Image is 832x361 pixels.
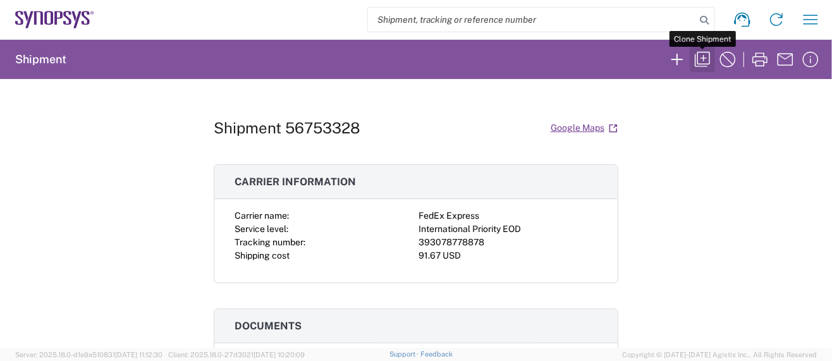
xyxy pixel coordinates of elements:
span: Service level: [235,224,288,234]
h1: Shipment 56753328 [214,119,360,137]
span: Documents [235,320,302,332]
span: Tracking number: [235,237,305,247]
a: Google Maps [550,117,618,139]
span: Shipping cost [235,250,290,260]
span: Server: 2025.18.0-d1e9a510831 [15,351,162,358]
div: FedEx Express [419,209,597,223]
a: Feedback [420,350,453,358]
span: Carrier information [235,176,356,188]
span: Carrier name: [235,211,289,221]
input: Shipment, tracking or reference number [368,8,695,32]
h2: Shipment [15,52,66,67]
div: 393078778878 [419,236,597,249]
span: [DATE] 11:12:30 [115,351,162,358]
a: Support [389,350,421,358]
span: Copyright © [DATE]-[DATE] Agistix Inc., All Rights Reserved [622,349,817,360]
div: 91.67 USD [419,249,597,262]
div: International Priority EOD [419,223,597,236]
span: Client: 2025.18.0-27d3021 [168,351,305,358]
span: [DATE] 10:20:09 [254,351,305,358]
